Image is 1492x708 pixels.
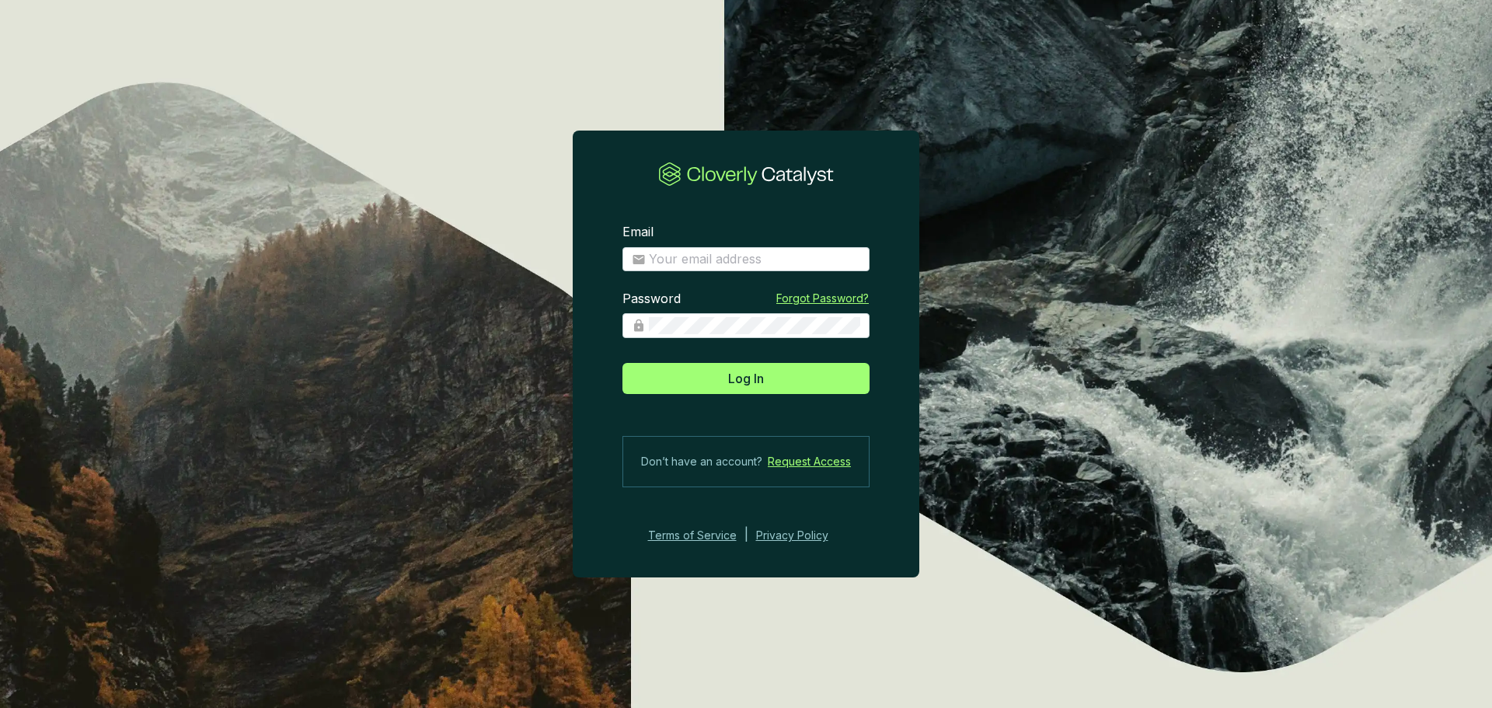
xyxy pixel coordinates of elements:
a: Terms of Service [643,526,737,545]
input: Email [649,251,860,268]
label: Password [622,291,681,308]
a: Forgot Password? [776,291,869,306]
button: Log In [622,363,870,394]
input: Password [649,317,860,334]
span: Don’t have an account? [641,452,762,471]
label: Email [622,224,654,241]
div: | [744,526,748,545]
a: Request Access [768,452,851,471]
span: Log In [728,369,764,388]
a: Privacy Policy [756,526,849,545]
